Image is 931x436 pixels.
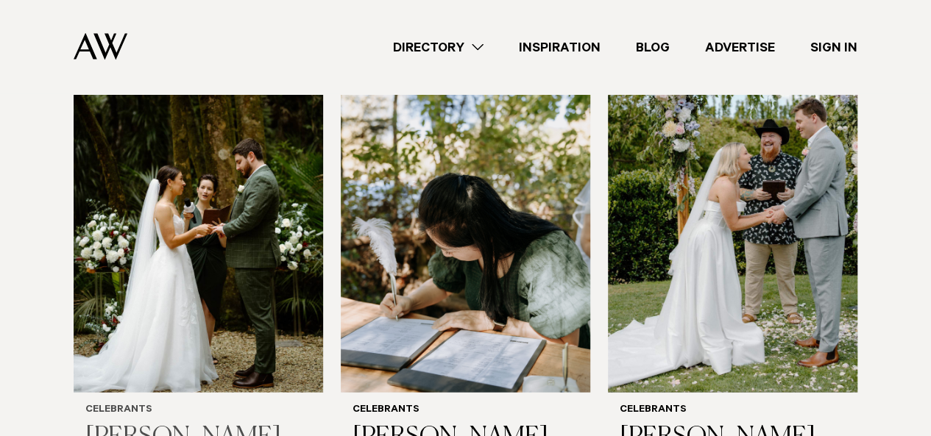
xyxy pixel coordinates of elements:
[501,37,618,57] a: Inspiration
[74,58,323,393] img: Auckland Weddings Celebrants | Yvette Reid
[375,37,501,57] a: Directory
[85,404,311,417] h6: Celebrants
[341,58,590,393] img: Auckland Weddings Celebrants | Melody Kee - Trilingual Chinese Celebrant
[793,37,875,57] a: Sign In
[687,37,793,57] a: Advertise
[74,33,127,60] img: Auckland Weddings Logo
[620,404,846,417] h6: Celebrants
[618,37,687,57] a: Blog
[608,58,857,393] img: Auckland Weddings Celebrants | Lee Weir
[353,404,578,417] h6: Celebrants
